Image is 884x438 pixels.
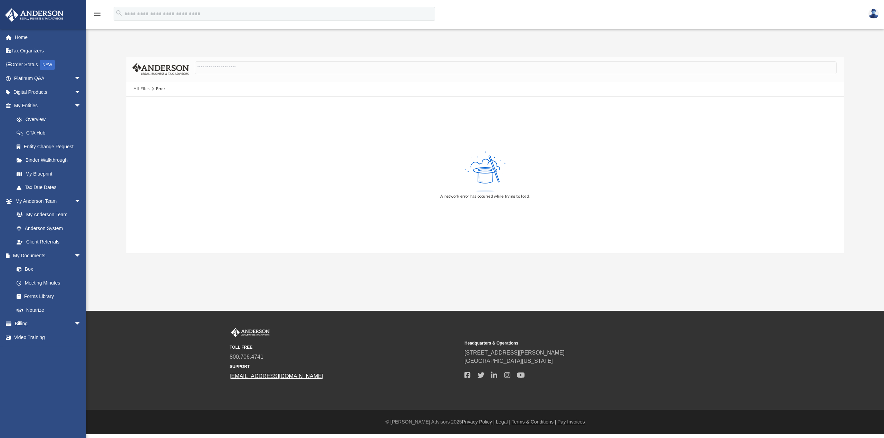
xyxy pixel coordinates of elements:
img: Anderson Advisors Platinum Portal [230,328,271,337]
div: Error [156,86,165,92]
a: Forms Library [10,290,85,303]
a: [STREET_ADDRESS][PERSON_NAME] [464,350,565,356]
div: © [PERSON_NAME] Advisors 2025 [86,418,884,426]
a: CTA Hub [10,126,92,140]
span: arrow_drop_down [74,249,88,263]
span: arrow_drop_down [74,317,88,331]
span: arrow_drop_down [74,85,88,99]
a: Box [10,262,85,276]
small: SUPPORT [230,364,460,370]
img: Anderson Advisors Platinum Portal [3,8,66,22]
a: Home [5,30,92,44]
a: Anderson System [10,221,88,235]
a: Order StatusNEW [5,58,92,72]
a: Platinum Q&Aarrow_drop_down [5,72,92,86]
small: Headquarters & Operations [464,340,694,346]
a: menu [93,13,102,18]
img: User Pic [868,9,879,19]
a: Digital Productsarrow_drop_down [5,85,92,99]
div: A network error has occurred while trying to load. [440,193,530,200]
a: Entity Change Request [10,140,92,153]
input: Search files and folders [195,61,836,74]
a: Tax Due Dates [10,181,92,195]
a: Legal | [496,419,510,425]
a: My Blueprint [10,167,88,181]
span: arrow_drop_down [74,194,88,208]
i: search [115,9,123,17]
a: Pay Invoices [557,419,585,425]
i: menu [93,10,102,18]
a: Tax Organizers [5,44,92,58]
small: TOLL FREE [230,344,460,350]
a: Privacy Policy | [462,419,495,425]
div: NEW [40,60,55,70]
button: All Files [134,86,150,92]
a: Video Training [5,330,88,344]
a: Overview [10,112,92,126]
a: My Documentsarrow_drop_down [5,249,88,262]
a: [GEOGRAPHIC_DATA][US_STATE] [464,358,553,364]
a: Client Referrals [10,235,88,249]
a: 800.706.4741 [230,354,263,360]
span: arrow_drop_down [74,72,88,86]
a: [EMAIL_ADDRESS][DOMAIN_NAME] [230,373,323,379]
a: Binder Walkthrough [10,153,92,167]
a: Meeting Minutes [10,276,88,290]
a: Notarize [10,303,88,317]
a: My Anderson Team [10,208,85,222]
a: My Anderson Teamarrow_drop_down [5,194,88,208]
span: arrow_drop_down [74,99,88,113]
a: My Entitiesarrow_drop_down [5,99,92,113]
a: Terms & Conditions | [512,419,556,425]
a: Billingarrow_drop_down [5,317,92,331]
